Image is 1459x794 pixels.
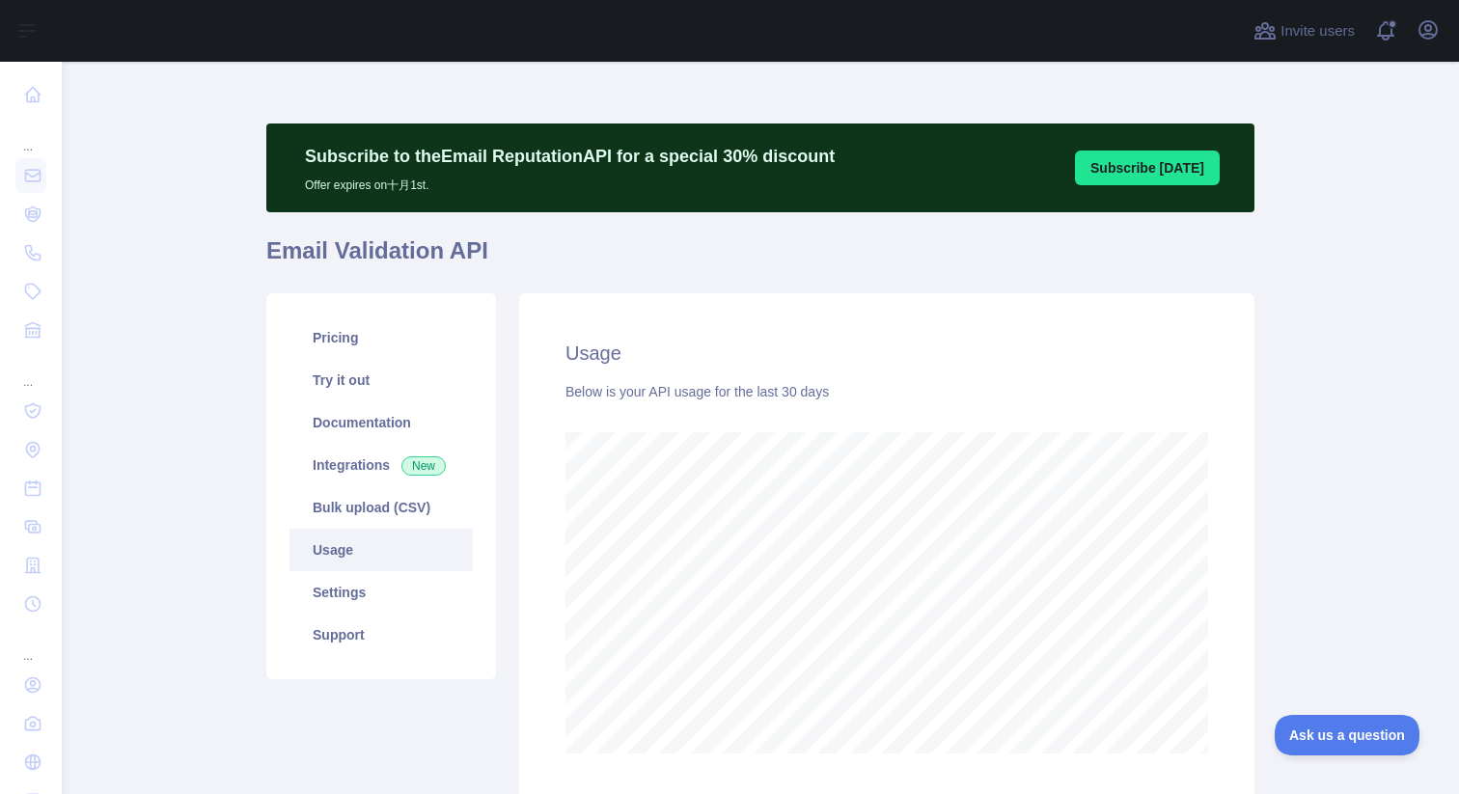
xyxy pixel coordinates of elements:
[266,235,1254,282] h1: Email Validation API
[565,382,1208,401] div: Below is your API usage for the last 30 days
[1075,151,1220,185] button: Subscribe [DATE]
[289,316,473,359] a: Pricing
[15,351,46,390] div: ...
[289,529,473,571] a: Usage
[289,401,473,444] a: Documentation
[289,486,473,529] a: Bulk upload (CSV)
[305,143,835,170] p: Subscribe to the Email Reputation API for a special 30 % discount
[401,456,446,476] span: New
[15,116,46,154] div: ...
[1250,15,1359,46] button: Invite users
[289,444,473,486] a: Integrations New
[565,340,1208,367] h2: Usage
[1280,20,1355,42] span: Invite users
[289,614,473,656] a: Support
[289,571,473,614] a: Settings
[305,170,835,193] p: Offer expires on 十月 1st.
[289,359,473,401] a: Try it out
[15,625,46,664] div: ...
[1275,715,1420,755] iframe: Toggle Customer Support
